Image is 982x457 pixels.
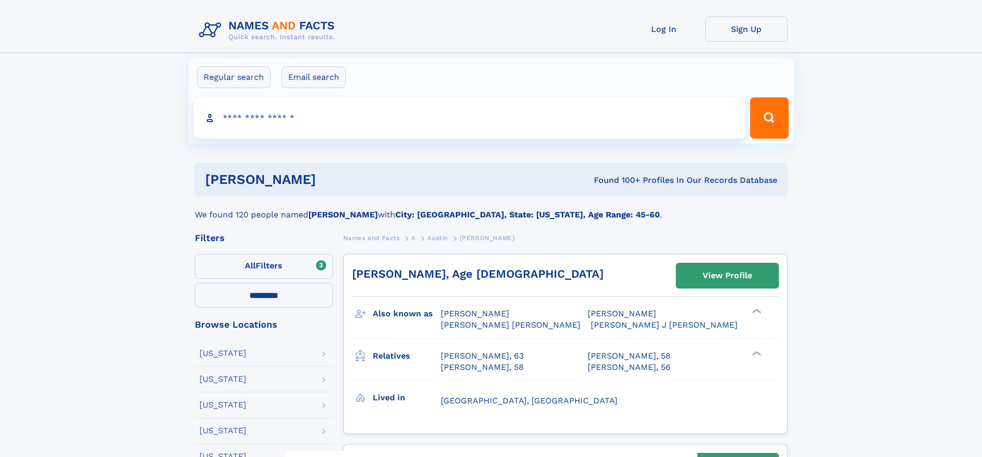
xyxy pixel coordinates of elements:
[441,396,618,405] span: [GEOGRAPHIC_DATA], [GEOGRAPHIC_DATA]
[199,427,246,435] div: [US_STATE]
[195,254,333,279] label: Filters
[199,401,246,409] div: [US_STATE]
[373,305,441,323] h3: Also known as
[750,350,762,357] div: ❯
[455,175,777,186] div: Found 100+ Profiles In Our Records Database
[427,234,448,242] span: Austin
[197,66,271,88] label: Regular search
[352,267,604,280] a: [PERSON_NAME], Age [DEMOGRAPHIC_DATA]
[750,97,788,139] button: Search Button
[373,347,441,365] h3: Relatives
[703,264,752,287] div: View Profile
[395,210,660,219] b: City: [GEOGRAPHIC_DATA], State: [US_STATE], Age Range: 45-60
[205,173,455,186] h1: [PERSON_NAME]
[441,309,509,318] span: [PERSON_NAME]
[281,66,346,88] label: Email search
[308,210,378,219] b: [PERSON_NAME]
[343,231,400,244] a: Names and Facts
[623,16,705,42] a: Log In
[245,261,256,270] span: All
[411,234,416,242] span: A
[411,231,416,244] a: A
[588,362,671,373] a: [PERSON_NAME], 56
[591,320,738,330] span: [PERSON_NAME] J [PERSON_NAME]
[676,263,778,288] a: View Profile
[427,231,448,244] a: Austin
[195,16,343,44] img: Logo Names and Facts
[441,362,524,373] a: [PERSON_NAME], 58
[195,233,333,243] div: Filters
[705,16,788,42] a: Sign Up
[441,350,524,362] a: [PERSON_NAME], 63
[195,320,333,329] div: Browse Locations
[750,308,762,315] div: ❯
[460,234,515,242] span: [PERSON_NAME]
[199,375,246,383] div: [US_STATE]
[373,389,441,407] h3: Lived in
[195,196,788,221] div: We found 120 people named with .
[441,320,580,330] span: [PERSON_NAME] [PERSON_NAME]
[588,350,671,362] a: [PERSON_NAME], 58
[194,97,746,139] input: search input
[199,349,246,358] div: [US_STATE]
[588,309,656,318] span: [PERSON_NAME]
